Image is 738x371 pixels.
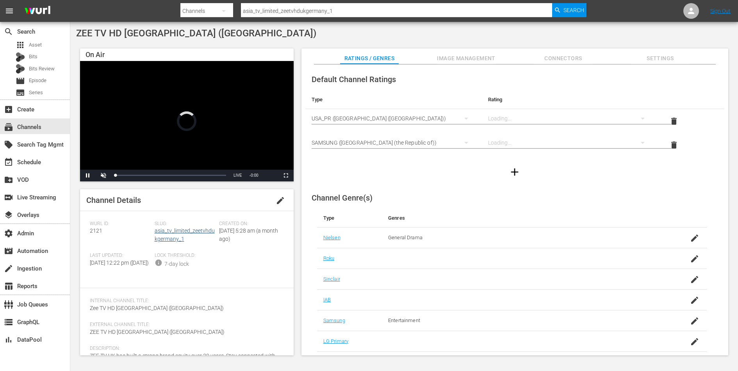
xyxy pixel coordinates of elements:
span: Image Management [437,54,496,63]
span: menu [5,6,14,16]
div: 7-day lock [164,260,189,268]
button: Fullscreen [278,170,294,181]
div: SAMSUNG ([GEOGRAPHIC_DATA] (the Republic of)) [312,132,476,154]
span: Internal Channel Title: [90,298,280,304]
span: Asset [29,41,42,49]
div: Video Player [80,61,294,181]
span: Create [4,105,13,114]
span: Created On: [219,221,280,227]
span: GraphQL [4,317,13,327]
span: LIVE [234,173,242,177]
a: Sinclair [323,276,340,282]
span: info [155,259,162,267]
div: USA_PR ([GEOGRAPHIC_DATA] ([GEOGRAPHIC_DATA])) [312,108,476,129]
button: edit [271,191,290,210]
span: edit [276,196,285,205]
span: delete [669,140,679,150]
span: Job Queues [4,300,13,309]
span: Admin [4,229,13,238]
span: Description: [90,346,280,352]
span: Default Channel Ratings [312,75,396,84]
th: Type [317,209,382,228]
a: IAB [323,297,331,303]
span: Reports [4,281,13,291]
th: Rating [482,90,658,109]
span: Asset [16,40,25,50]
span: Zee TV HD [GEOGRAPHIC_DATA] ([GEOGRAPHIC_DATA]) [90,305,224,311]
span: Search [4,27,13,36]
span: [DATE] 5:28 am (a month ago) [219,228,278,242]
div: Bits [16,52,25,62]
a: LG Primary [323,338,348,344]
button: Seek to live, currently behind live [230,170,246,181]
a: asia_tv_limited_zeetvhdukgermany_1 [155,228,215,242]
button: Search [552,3,586,17]
span: Channel Details [86,195,141,205]
div: Progress Bar [115,175,226,176]
span: Bits Review [29,65,55,73]
span: Overlays [4,210,13,220]
a: Samsung [323,317,345,323]
button: Pause [80,170,96,181]
span: Channel Genre(s) [312,193,373,203]
span: Series [29,89,43,97]
span: Live Streaming [4,193,13,202]
table: simple table [305,90,724,157]
span: Channels [4,122,13,132]
span: On Air [86,50,105,59]
img: ans4CAIJ8jUAAAAAAAAAAAAAAAAAAAAAAAAgQb4GAAAAAAAAAAAAAAAAAAAAAAAAJMjXAAAAAAAAAAAAAAAAAAAAAAAAgAT5G... [19,2,56,20]
span: Search Tag Mgmt [4,140,13,149]
span: External Channel Title: [90,322,280,328]
span: Bits [29,53,37,61]
span: 0:00 [251,173,258,177]
span: Search [563,3,584,17]
span: Episode [29,77,46,84]
span: Automation [4,246,13,256]
span: Ingestion [4,264,13,273]
button: Picture-in-Picture [262,170,278,181]
a: Sign Out [710,8,731,14]
button: Unmute [96,170,111,181]
a: Nielsen [323,235,340,240]
span: [DATE] 12:22 pm ([DATE]) [90,260,149,266]
span: Ratings / Genres [340,54,399,63]
span: Episode [16,76,25,86]
button: delete [665,136,683,154]
a: Roku [323,255,335,261]
div: Bits Review [16,64,25,73]
th: Type [305,90,482,109]
span: ZEE TV HD [GEOGRAPHIC_DATA] ([GEOGRAPHIC_DATA]) [90,329,225,335]
span: Slug: [155,221,216,227]
span: Schedule [4,158,13,167]
span: ZEE TV HD [GEOGRAPHIC_DATA] ([GEOGRAPHIC_DATA]) [76,28,316,39]
span: delete [669,116,679,126]
span: VOD [4,175,13,185]
span: Lock Threshold: [155,253,216,259]
span: DataPool [4,335,13,344]
span: Series [16,88,25,97]
th: Genres [382,209,663,228]
span: 2121 [90,228,102,234]
span: Settings [631,54,690,63]
span: - [250,173,251,177]
span: Connectors [534,54,592,63]
span: Last Updated: [90,253,151,259]
span: Wurl ID: [90,221,151,227]
button: delete [665,112,683,131]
